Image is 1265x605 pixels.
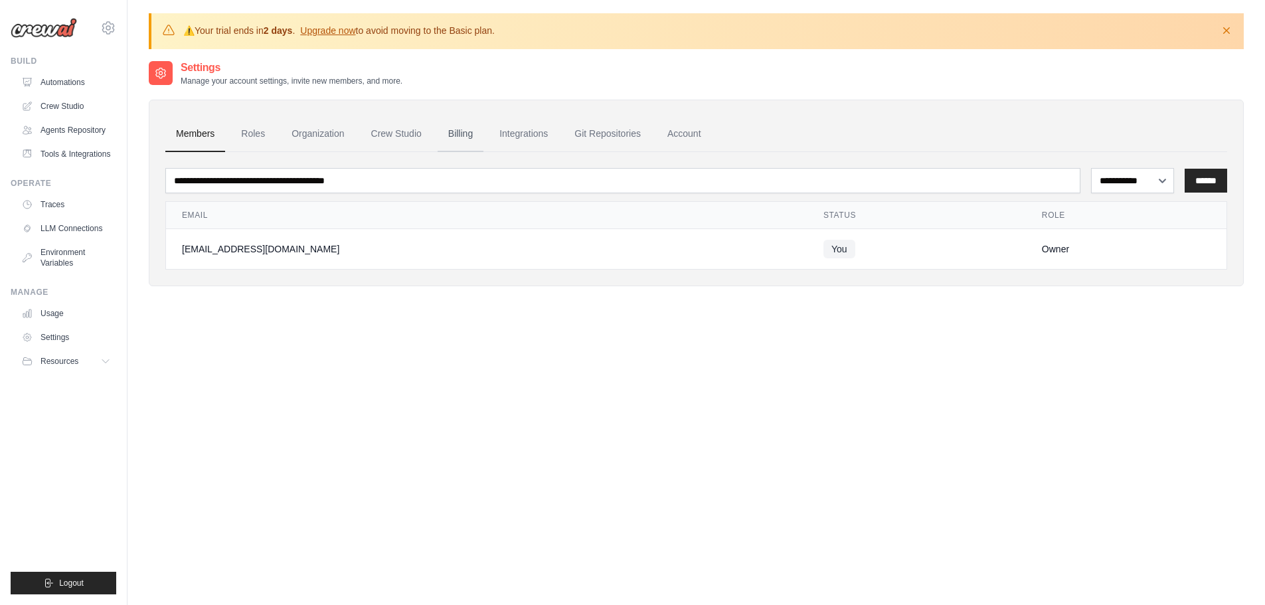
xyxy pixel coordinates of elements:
[181,76,402,86] p: Manage your account settings, invite new members, and more.
[166,202,807,229] th: Email
[183,25,195,36] strong: ⚠️
[807,202,1026,229] th: Status
[16,96,116,117] a: Crew Studio
[361,116,432,152] a: Crew Studio
[16,327,116,348] a: Settings
[264,25,293,36] strong: 2 days
[16,351,116,372] button: Resources
[657,116,712,152] a: Account
[183,24,495,37] p: Your trial ends in . to avoid moving to the Basic plan.
[16,143,116,165] a: Tools & Integrations
[16,242,116,274] a: Environment Variables
[11,572,116,594] button: Logout
[11,287,116,298] div: Manage
[823,240,855,258] span: You
[11,178,116,189] div: Operate
[59,578,84,588] span: Logout
[300,25,355,36] a: Upgrade now
[182,242,792,256] div: [EMAIL_ADDRESS][DOMAIN_NAME]
[181,60,402,76] h2: Settings
[16,303,116,324] a: Usage
[11,56,116,66] div: Build
[16,194,116,215] a: Traces
[16,218,116,239] a: LLM Connections
[489,116,558,152] a: Integrations
[564,116,651,152] a: Git Repositories
[165,116,225,152] a: Members
[230,116,276,152] a: Roles
[438,116,483,152] a: Billing
[281,116,355,152] a: Organization
[16,120,116,141] a: Agents Repository
[1026,202,1226,229] th: Role
[1042,242,1211,256] div: Owner
[41,356,78,367] span: Resources
[16,72,116,93] a: Automations
[11,18,77,38] img: Logo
